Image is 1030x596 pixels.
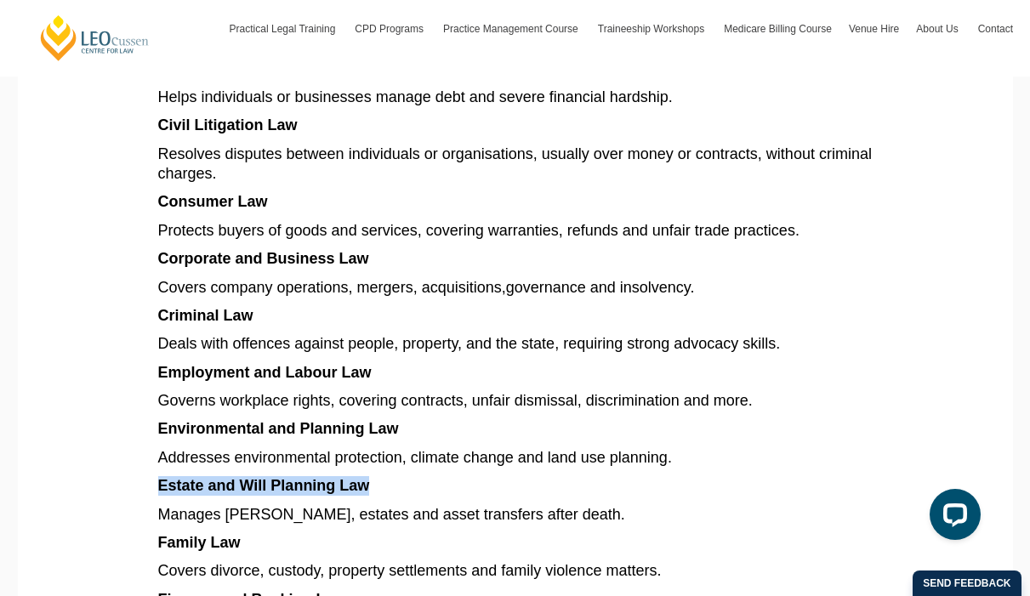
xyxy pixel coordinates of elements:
[589,4,715,54] a: Traineeship Workshops
[502,279,506,296] span: ,
[158,222,800,239] span: Protects buyers of goods and services, covering warranties, refunds and unfair trade practices.
[158,279,502,296] span: Covers company operations, mergers, acquisitions
[158,477,370,494] span: Estate and Will Planning Law
[158,364,372,381] span: Employment and Labour Law
[715,4,840,54] a: Medicare Billing Course
[158,116,298,133] span: Civil Litigation Law
[435,4,589,54] a: Practice Management Course
[158,307,253,324] span: Criminal Law
[970,4,1021,54] a: Contact
[158,193,268,210] span: Consumer Law
[221,4,347,54] a: Practical Legal Training
[346,4,435,54] a: CPD Programs
[158,562,662,579] span: Covers divorce, custody, property settlements and family violence matters.
[158,392,753,409] span: Governs workplace rights, covering contracts, unfair dismissal, discrimination and more.
[916,482,987,553] iframe: LiveChat chat widget
[840,4,908,54] a: Venue Hire
[158,145,872,182] span: Resolves disputes between individuals or organisations, usually over money or contracts, without ...
[158,250,369,267] span: Corporate and Business Law
[158,534,241,551] span: Family Law
[158,506,625,523] span: Manages [PERSON_NAME], estates and asset transfers after death.
[158,449,672,466] span: Addresses environmental protection, climate change and land use planning.
[158,420,399,437] span: Environmental and Planning Law
[158,88,673,105] span: Helps individuals or businesses manage debt and severe financial hardship.
[158,335,781,352] span: Deals with offences against people, property, and the state, requiring strong advocacy skills.
[908,4,969,54] a: About Us
[38,14,151,62] a: [PERSON_NAME] Centre for Law
[506,279,695,296] span: governance and insolvency.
